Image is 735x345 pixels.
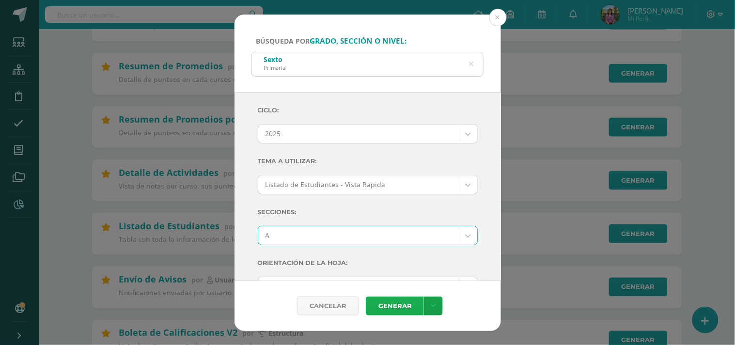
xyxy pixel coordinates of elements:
[258,175,477,194] a: Listado de Estudiantes - Vista Rapida
[252,52,484,76] input: ej. Primero primaria, etc.
[256,36,407,46] span: Búsqueda por
[266,175,452,194] span: Listado de Estudiantes - Vista Rapida
[266,125,452,143] span: 2025
[258,151,478,171] label: Tema a Utilizar:
[266,277,452,296] span: Vertical
[258,226,477,245] a: A
[297,297,359,315] div: Cancelar
[264,55,286,64] div: Sexto
[310,36,407,46] strong: grado, sección o nivel:
[266,226,452,245] span: A
[366,297,424,315] a: Generar
[258,202,478,222] label: Secciones:
[489,9,507,26] button: Close (Esc)
[264,64,286,71] div: Primaria
[258,277,477,296] a: Vertical
[258,253,478,273] label: Orientación de la hoja:
[258,125,477,143] a: 2025
[258,100,478,120] label: Ciclo:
